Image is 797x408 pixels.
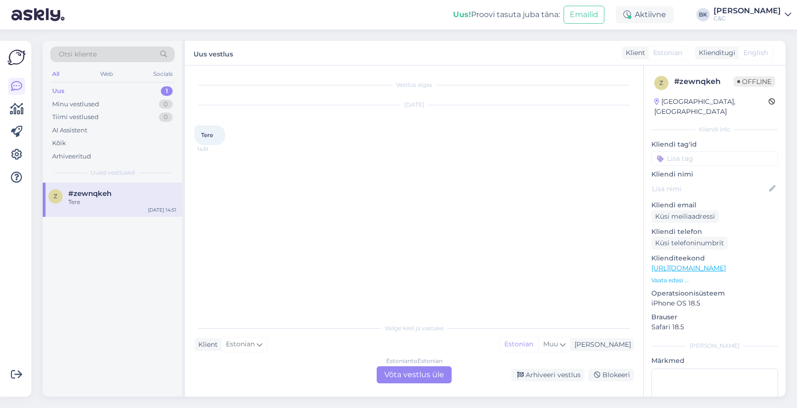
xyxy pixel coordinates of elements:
div: Tiimi vestlused [52,112,99,122]
p: Kliendi tag'id [651,139,778,149]
div: 0 [159,100,173,109]
img: Askly Logo [8,48,26,66]
div: Proovi tasuta juba täna: [453,9,560,20]
div: Estonian to Estonian [386,357,443,365]
div: [PERSON_NAME] [651,342,778,350]
div: Blokeeri [588,369,634,381]
div: Klient [195,340,218,350]
div: C&C [714,15,781,22]
p: Kliendi nimi [651,169,778,179]
div: Kõik [52,139,66,148]
span: Estonian [653,48,682,58]
input: Lisa nimi [652,184,767,194]
b: Uus! [453,10,471,19]
div: Küsi meiliaadressi [651,210,719,223]
div: 0 [159,112,173,122]
div: [DATE] [195,101,634,109]
div: All [50,68,61,80]
div: Küsi telefoninumbrit [651,237,728,250]
div: BK [696,8,710,21]
input: Lisa tag [651,151,778,166]
div: Estonian [500,337,538,352]
p: Kliendi telefon [651,227,778,237]
span: 14:51 [197,146,233,153]
span: Offline [733,76,775,87]
p: Operatsioonisüsteem [651,288,778,298]
div: Tere [68,198,176,206]
span: Otsi kliente [59,49,97,59]
label: Uus vestlus [194,46,233,59]
span: z [659,79,663,86]
div: Web [98,68,115,80]
p: iPhone OS 18.5 [651,298,778,308]
span: Estonian [226,339,255,350]
div: AI Assistent [52,126,87,135]
div: Klienditugi [695,48,735,58]
span: Uued vestlused [91,168,135,177]
p: Klienditeekond [651,253,778,263]
div: [PERSON_NAME] [571,340,631,350]
div: Valige keel ja vastake [195,324,634,333]
div: [GEOGRAPHIC_DATA], [GEOGRAPHIC_DATA] [654,97,769,117]
div: Kliendi info [651,125,778,134]
div: Arhiveeri vestlus [511,369,584,381]
div: 1 [161,86,173,96]
div: Vestlus algas [195,81,634,89]
p: Kliendi email [651,200,778,210]
span: Muu [543,340,558,348]
div: Võta vestlus üle [377,366,452,383]
div: Aktiivne [616,6,674,23]
p: Safari 18.5 [651,322,778,332]
div: # zewnqkeh [674,76,733,87]
p: Märkmed [651,356,778,366]
div: Klient [622,48,645,58]
div: Socials [151,68,175,80]
div: Uus [52,86,65,96]
span: English [743,48,768,58]
div: Minu vestlused [52,100,99,109]
span: Tere [201,131,213,139]
p: Brauser [651,312,778,322]
div: [DATE] 14:51 [148,206,176,213]
a: [PERSON_NAME]C&C [714,7,791,22]
a: [URL][DOMAIN_NAME] [651,264,726,272]
div: Arhiveeritud [52,152,91,161]
span: z [54,193,57,200]
div: [PERSON_NAME] [714,7,781,15]
span: #zewnqkeh [68,189,111,198]
button: Emailid [564,6,604,24]
p: Vaata edasi ... [651,276,778,285]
